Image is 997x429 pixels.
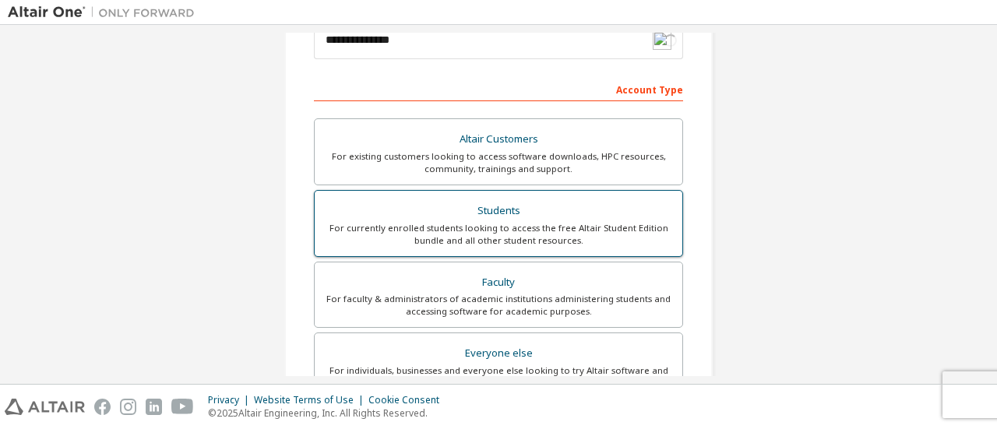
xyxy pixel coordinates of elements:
img: instagram.svg [120,399,136,415]
div: Website Terms of Use [254,394,368,406]
img: linkedin.svg [146,399,162,415]
img: youtube.svg [171,399,194,415]
img: facebook.svg [94,399,111,415]
img: Altair One [8,5,203,20]
div: Faculty [324,272,673,294]
div: Altair Customers [324,128,673,150]
div: Account Type [314,76,683,101]
p: © 2025 Altair Engineering, Inc. All Rights Reserved. [208,406,449,420]
div: Everyone else [324,343,673,364]
img: altair_logo.svg [5,399,85,415]
img: npw-badge-icon-locked.svg [653,31,671,50]
div: Students [324,200,673,222]
div: For faculty & administrators of academic institutions administering students and accessing softwa... [324,293,673,318]
div: Privacy [208,394,254,406]
div: For individuals, businesses and everyone else looking to try Altair software and explore our prod... [324,364,673,389]
div: Cookie Consent [368,394,449,406]
div: For existing customers looking to access software downloads, HPC resources, community, trainings ... [324,150,673,175]
div: For currently enrolled students looking to access the free Altair Student Edition bundle and all ... [324,222,673,247]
